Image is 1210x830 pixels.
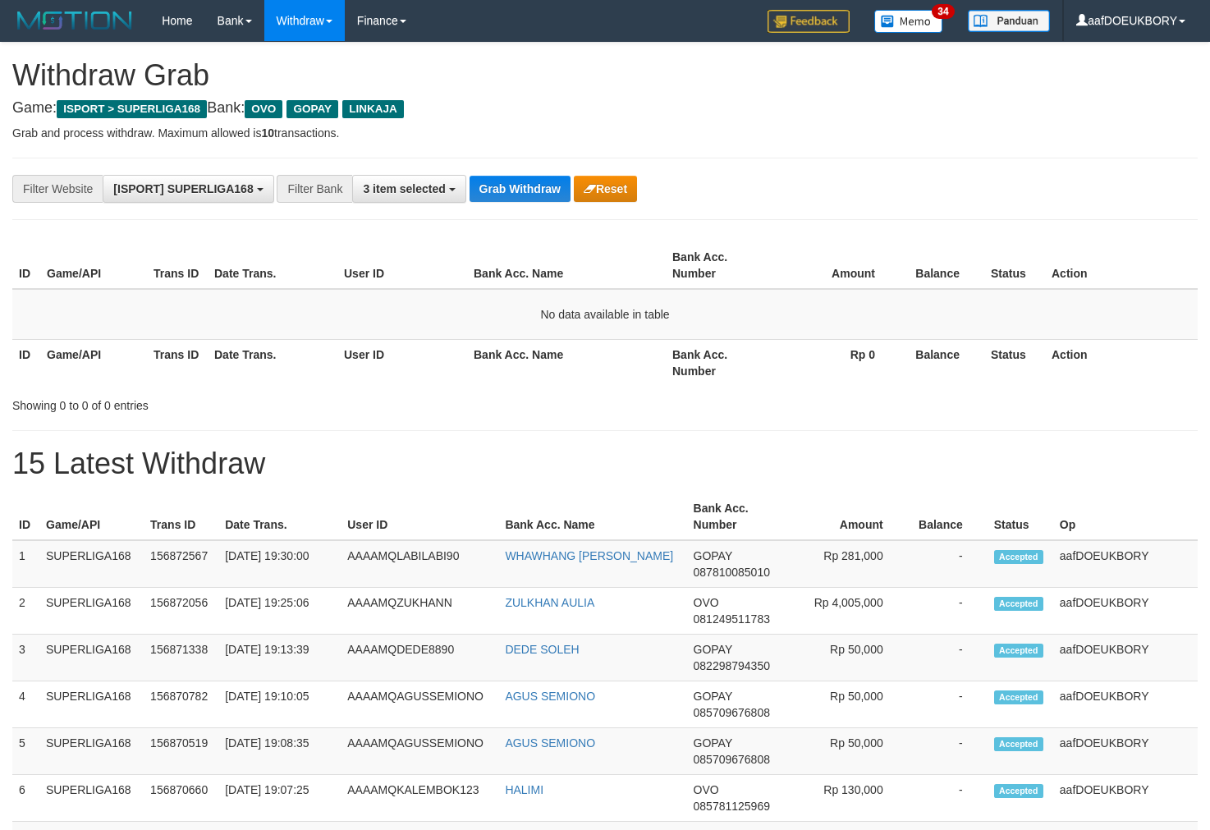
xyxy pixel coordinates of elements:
[12,728,39,775] td: 5
[12,588,39,635] td: 2
[498,493,686,540] th: Bank Acc. Name
[908,493,988,540] th: Balance
[12,635,39,681] td: 3
[694,549,732,562] span: GOPAY
[772,339,900,386] th: Rp 0
[470,176,571,202] button: Grab Withdraw
[341,493,498,540] th: User ID
[932,4,954,19] span: 34
[994,784,1043,798] span: Accepted
[574,176,637,202] button: Reset
[12,540,39,588] td: 1
[994,737,1043,751] span: Accepted
[39,493,144,540] th: Game/API
[467,242,666,289] th: Bank Acc. Name
[788,635,908,681] td: Rp 50,000
[694,596,719,609] span: OVO
[994,597,1043,611] span: Accepted
[341,540,498,588] td: AAAAMQLABILABI90
[218,775,341,822] td: [DATE] 19:07:25
[505,596,594,609] a: ZULKHAN AULIA
[286,100,338,118] span: GOPAY
[1053,728,1198,775] td: aafDOEUKBORY
[505,643,579,656] a: DEDE SOLEH
[144,775,218,822] td: 156870660
[908,540,988,588] td: -
[113,182,253,195] span: [ISPORT] SUPERLIGA168
[994,550,1043,564] span: Accepted
[144,728,218,775] td: 156870519
[39,635,144,681] td: SUPERLIGA168
[1053,540,1198,588] td: aafDOEUKBORY
[687,493,788,540] th: Bank Acc. Number
[505,736,595,750] a: AGUS SEMIONO
[1053,681,1198,728] td: aafDOEUKBORY
[467,339,666,386] th: Bank Acc. Name
[144,493,218,540] th: Trans ID
[341,635,498,681] td: AAAAMQDEDE8890
[694,753,770,766] span: Copy 085709676808 to clipboard
[505,549,673,562] a: WHAWHANG [PERSON_NAME]
[1045,339,1198,386] th: Action
[39,681,144,728] td: SUPERLIGA168
[12,125,1198,141] p: Grab and process withdraw. Maximum allowed is transactions.
[144,681,218,728] td: 156870782
[666,339,772,386] th: Bank Acc. Number
[908,728,988,775] td: -
[994,690,1043,704] span: Accepted
[341,775,498,822] td: AAAAMQKALEMBOK123
[900,242,984,289] th: Balance
[39,588,144,635] td: SUPERLIGA168
[694,706,770,719] span: Copy 085709676808 to clipboard
[39,540,144,588] td: SUPERLIGA168
[337,339,467,386] th: User ID
[694,800,770,813] span: Copy 085781125969 to clipboard
[1045,242,1198,289] th: Action
[341,728,498,775] td: AAAAMQAGUSSEMIONO
[900,339,984,386] th: Balance
[218,540,341,588] td: [DATE] 19:30:00
[341,588,498,635] td: AAAAMQZUKHANN
[12,175,103,203] div: Filter Website
[768,10,850,33] img: Feedback.jpg
[12,493,39,540] th: ID
[694,566,770,579] span: Copy 087810085010 to clipboard
[12,8,137,33] img: MOTION_logo.png
[341,681,498,728] td: AAAAMQAGUSSEMIONO
[337,242,467,289] th: User ID
[772,242,900,289] th: Amount
[12,447,1198,480] h1: 15 Latest Withdraw
[147,339,208,386] th: Trans ID
[144,635,218,681] td: 156871338
[12,289,1198,340] td: No data available in table
[694,643,732,656] span: GOPAY
[39,728,144,775] td: SUPERLIGA168
[694,659,770,672] span: Copy 082298794350 to clipboard
[144,540,218,588] td: 156872567
[218,681,341,728] td: [DATE] 19:10:05
[40,339,147,386] th: Game/API
[218,588,341,635] td: [DATE] 19:25:06
[103,175,273,203] button: [ISPORT] SUPERLIGA168
[994,644,1043,658] span: Accepted
[908,588,988,635] td: -
[788,493,908,540] th: Amount
[1053,588,1198,635] td: aafDOEUKBORY
[788,588,908,635] td: Rp 4,005,000
[261,126,274,140] strong: 10
[208,242,337,289] th: Date Trans.
[39,775,144,822] td: SUPERLIGA168
[208,339,337,386] th: Date Trans.
[988,493,1053,540] th: Status
[12,59,1198,92] h1: Withdraw Grab
[694,690,732,703] span: GOPAY
[218,728,341,775] td: [DATE] 19:08:35
[218,493,341,540] th: Date Trans.
[788,728,908,775] td: Rp 50,000
[505,783,543,796] a: HALIMI
[363,182,445,195] span: 3 item selected
[277,175,352,203] div: Filter Bank
[40,242,147,289] th: Game/API
[12,242,40,289] th: ID
[245,100,282,118] span: OVO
